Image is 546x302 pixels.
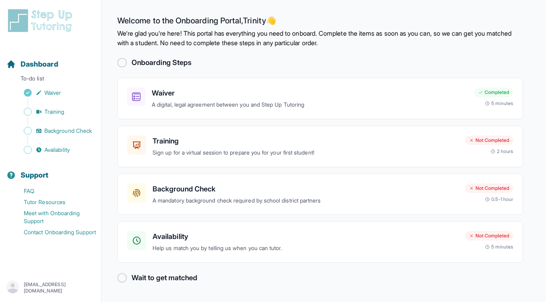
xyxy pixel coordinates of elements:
[6,106,101,117] a: Training
[44,108,65,116] span: Training
[21,170,49,181] span: Support
[485,244,513,250] div: 5 minutes
[44,89,61,97] span: Waiver
[153,136,459,147] h3: Training
[153,196,459,205] p: A mandatory background check required by school district partners
[132,57,191,68] h2: Onboarding Steps
[117,126,523,167] a: TrainingSign up for a virtual session to prepare you for your first student!Not Completed2 hours
[153,244,459,253] p: Help us match you by telling us when you can tutor.
[6,125,101,136] a: Background Check
[21,59,58,70] span: Dashboard
[465,231,513,241] div: Not Completed
[485,196,513,203] div: 0.5-1 hour
[117,78,523,119] a: WaiverA digital, legal agreement between you and Step Up TutoringCompleted5 minutes
[153,231,459,242] h3: Availability
[153,148,459,157] p: Sign up for a virtual session to prepare you for your first student!
[6,227,101,238] a: Contact Onboarding Support
[6,59,58,70] a: Dashboard
[132,272,197,283] h2: Wait to get matched
[491,148,514,155] div: 2 hours
[117,29,523,48] p: We're glad you're here! This portal has everything you need to onboard. Complete the items as soo...
[3,157,98,184] button: Support
[44,127,92,135] span: Background Check
[3,46,98,73] button: Dashboard
[6,8,77,33] img: logo
[465,183,513,193] div: Not Completed
[6,87,101,98] a: Waiver
[6,208,101,227] a: Meet with Onboarding Support
[485,100,513,107] div: 5 minutes
[474,88,513,97] div: Completed
[24,281,95,294] p: [EMAIL_ADDRESS][DOMAIN_NAME]
[117,221,523,263] a: AvailabilityHelp us match you by telling us when you can tutor.Not Completed5 minutes
[117,16,523,29] h2: Welcome to the Onboarding Portal, Trinity 👋
[6,197,101,208] a: Tutor Resources
[465,136,513,145] div: Not Completed
[6,281,95,295] button: [EMAIL_ADDRESS][DOMAIN_NAME]
[153,183,459,195] h3: Background Check
[44,146,70,154] span: Availability
[3,75,98,86] p: To-do list
[117,174,523,215] a: Background CheckA mandatory background check required by school district partnersNot Completed0.5...
[6,185,101,197] a: FAQ
[152,100,468,109] p: A digital, legal agreement between you and Step Up Tutoring
[6,144,101,155] a: Availability
[152,88,468,99] h3: Waiver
